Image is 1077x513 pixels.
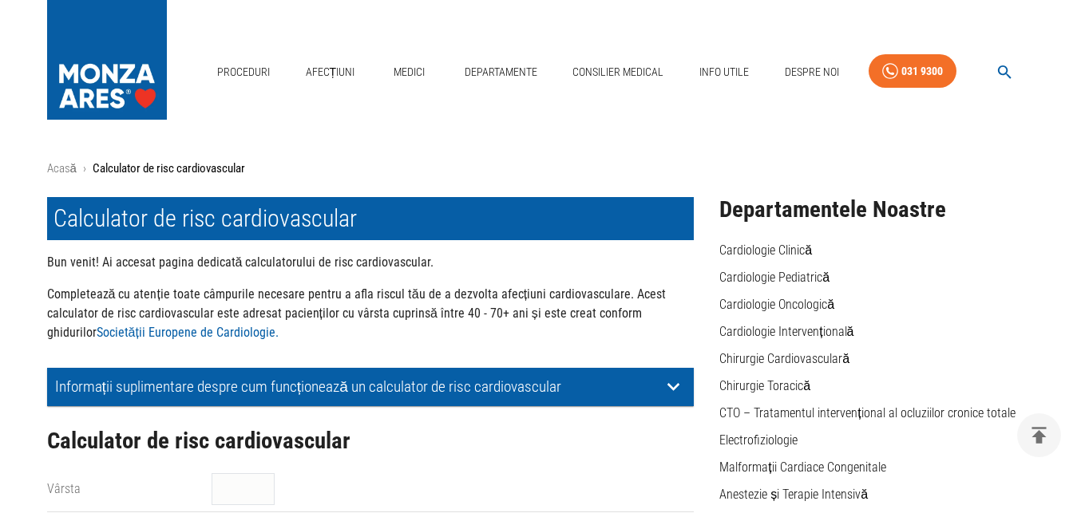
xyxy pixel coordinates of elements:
[93,160,245,178] p: Calculator de risc cardiovascular
[566,56,670,89] a: Consilier Medical
[719,324,853,339] a: Cardiologie Intervențională
[458,56,544,89] a: Departamente
[719,405,1015,420] a: CTO – Tratamentul intervențional al ocluziilor cronice totale
[693,56,755,89] a: Info Utile
[299,56,362,89] a: Afecțiuni
[719,351,849,366] a: Chirurgie Cardiovasculară
[719,487,868,502] a: Anestezie și Terapie Intensivă
[1017,413,1061,457] button: delete
[719,378,810,393] a: Chirurgie Toracică
[47,368,695,406] div: Informații suplimentare despre cum funcționează un calculator de risc cardiovascular
[97,325,279,340] a: Societății Europene de Cardiologie.
[47,286,667,340] strong: Completează cu atenție toate câmpurile necesare pentru a afla riscul tău de a dezvolta afecțiuni ...
[47,197,695,240] h1: Calculator de risc cardiovascular
[211,56,276,89] a: Proceduri
[83,160,86,178] li: ›
[869,54,956,89] a: 031 9300
[47,428,695,454] h2: Calculator de risc cardiovascular
[55,378,662,395] p: Informații suplimentare despre cum funcționează un calculator de risc cardiovascular
[384,56,435,89] a: Medici
[47,255,434,270] strong: Bun venit! Ai accesat pagina dedicată calculatorului de risc cardiovascular.
[719,270,830,285] a: Cardiologie Pediatrică
[719,243,812,258] a: Cardiologie Clinică
[719,432,798,448] a: Electrofiziologie
[719,460,885,475] a: Malformații Cardiace Congenitale
[719,297,834,312] a: Cardiologie Oncologică
[47,160,1031,178] nav: breadcrumb
[901,61,943,81] div: 031 9300
[47,481,81,496] label: Vârsta
[47,161,77,176] a: Acasă
[719,197,1030,223] h2: Departamentele Noastre
[778,56,845,89] a: Despre Noi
